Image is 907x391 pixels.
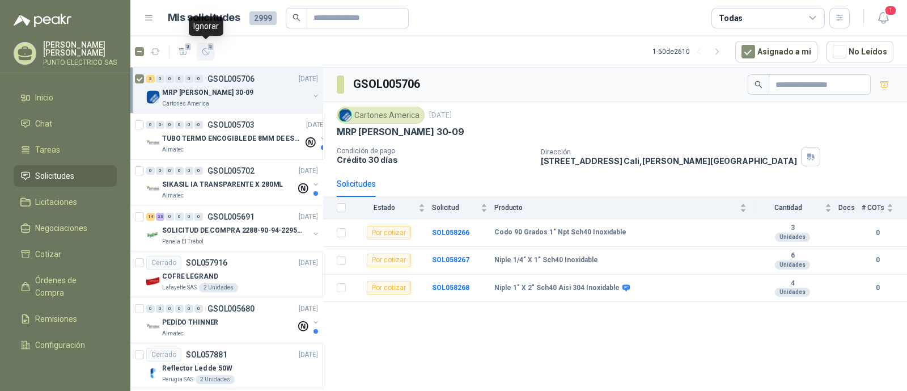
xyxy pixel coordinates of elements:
[299,212,318,222] p: [DATE]
[146,320,160,334] img: Company Logo
[166,305,174,313] div: 0
[207,167,255,175] p: GSOL005702
[35,222,87,234] span: Negociaciones
[207,213,255,221] p: GSOL005691
[175,213,184,221] div: 0
[299,258,318,268] p: [DATE]
[293,14,300,22] span: search
[35,170,74,182] span: Solicitudes
[130,343,323,389] a: CerradoSOL057881[DATE] Company LogoReflector Led de 50WPerugia SAS2 Unidades
[194,305,203,313] div: 0
[494,204,738,212] span: Producto
[156,121,164,129] div: 0
[162,99,209,108] p: Cartones America
[753,204,823,212] span: Cantidad
[14,14,71,27] img: Logo peakr
[156,167,164,175] div: 0
[189,16,223,36] div: Ignorar
[541,156,797,166] p: [STREET_ADDRESS] Cali , [PERSON_NAME][GEOGRAPHIC_DATA]
[194,167,203,175] div: 0
[541,148,797,156] p: Dirección
[146,274,160,288] img: Company Logo
[185,75,193,83] div: 0
[249,11,277,25] span: 2999
[146,305,155,313] div: 0
[337,155,532,165] p: Crédito 30 días
[494,256,598,265] b: Niple 1/4" X 1" Sch40 Inoxidable
[14,243,117,265] a: Cotizar
[166,213,174,221] div: 0
[838,197,862,219] th: Docs
[367,226,411,239] div: Por cotizar
[185,121,193,129] div: 0
[14,191,117,213] a: Licitaciones
[146,213,155,221] div: 14
[14,308,117,330] a: Remisiones
[35,117,52,130] span: Chat
[162,329,184,338] p: Almatec
[185,167,193,175] div: 0
[429,110,452,121] p: [DATE]
[35,248,61,260] span: Cotizar
[753,251,832,260] b: 6
[753,197,838,219] th: Cantidad
[862,283,893,293] b: 0
[156,305,164,313] div: 0
[156,75,164,83] div: 0
[162,283,197,292] p: Lafayette SAS
[337,147,532,155] p: Condición de pago
[196,375,235,384] div: 2 Unidades
[35,144,60,156] span: Tareas
[494,197,753,219] th: Producto
[827,41,893,62] button: No Leídos
[207,42,215,51] span: 3
[207,121,255,129] p: GSOL005703
[14,360,117,382] a: Manuales y ayuda
[14,139,117,161] a: Tareas
[146,75,155,83] div: 3
[873,8,893,28] button: 1
[432,197,494,219] th: Solicitud
[35,274,106,299] span: Órdenes de Compra
[862,228,893,238] b: 0
[146,164,320,200] a: 0 0 0 0 0 0 GSOL005702[DATE] Company LogoSIKASIL IA TRANSPARENTE X 280MLAlmatec
[146,228,160,242] img: Company Logo
[194,75,203,83] div: 0
[146,136,160,150] img: Company Logo
[146,167,155,175] div: 0
[184,42,192,51] span: 3
[162,87,253,98] p: MRP [PERSON_NAME] 30-09
[432,284,469,292] a: SOL058268
[197,43,215,61] button: 3
[753,279,832,288] b: 4
[35,196,77,208] span: Licitaciones
[146,118,328,154] a: 0 0 0 0 0 0 GSOL005703[DATE] Company LogoTUBO TERMO ENCOGIBLE DE 8MM DE ESPESOR X 5CMSAlmatec
[14,113,117,134] a: Chat
[432,229,469,237] a: SOL058266
[146,90,160,104] img: Company Logo
[339,109,351,121] img: Company Logo
[43,59,117,66] p: PUNTO ELECTRICO SAS
[146,210,320,246] a: 14 33 0 0 0 0 GSOL005691[DATE] Company LogoSOLICITUD DE COMPRA 2288-90-94-2295-96-2301-02-04Panel...
[35,313,77,325] span: Remisiones
[162,191,184,200] p: Almatec
[35,339,85,351] span: Configuración
[162,133,303,144] p: TUBO TERMO ENCOGIBLE DE 8MM DE ESPESOR X 5CMS
[432,256,469,264] a: SOL058267
[168,10,240,26] h1: Mis solicitudes
[175,167,184,175] div: 0
[337,107,425,124] div: Cartones America
[755,81,762,89] span: search
[43,41,117,57] p: [PERSON_NAME] [PERSON_NAME]
[775,288,810,297] div: Unidades
[299,350,318,360] p: [DATE]
[146,366,160,380] img: Company Logo
[207,75,255,83] p: GSOL005706
[194,213,203,221] div: 0
[753,224,832,233] b: 3
[494,228,626,237] b: Codo 90 Grados 1" Npt Sch40 Inoxidable
[174,43,192,61] button: 3
[146,256,181,270] div: Cerrado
